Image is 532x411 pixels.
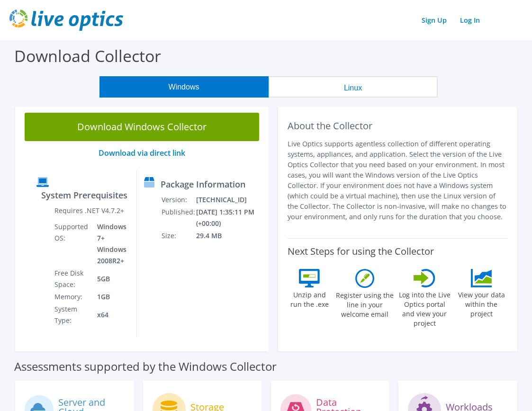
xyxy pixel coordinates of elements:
[161,230,196,242] td: Size:
[161,194,196,206] td: Version:
[288,246,434,257] label: Next Steps for using the Collector
[398,287,451,328] label: Log into the Live Optics portal and view your project
[14,45,161,67] label: Download Collector
[90,291,129,303] td: 1GB
[54,303,90,327] td: System Type:
[161,206,196,230] td: Published:
[455,287,507,319] label: View your data within the project
[90,267,129,291] td: 5GB
[99,148,185,158] a: Download via direct link
[288,120,507,132] h2: About the Collector
[196,206,264,230] td: [DATE] 1:35:11 PM (+00:00)
[336,288,394,319] label: Register using the line in your welcome email
[54,221,90,267] td: Supported OS:
[455,13,485,27] a: Log In
[14,362,277,371] label: Assessments supported by the Windows Collector
[90,221,129,267] td: Windows 7+ Windows 2008R2+
[25,113,259,141] a: Download Windows Collector
[196,194,264,206] td: [TECHNICAL_ID]
[41,190,127,200] label: System Prerequisites
[99,76,269,98] button: Windows
[161,179,245,189] label: Package Information
[90,303,129,327] td: x64
[288,139,507,222] p: Live Optics supports agentless collection of different operating systems, appliances, and applica...
[54,291,90,303] td: Memory:
[288,287,331,309] label: Unzip and run the .exe
[196,230,264,242] td: 29.4 MB
[54,206,124,215] label: Requires .NET V4.7.2+
[269,76,438,98] button: Linux
[417,13,451,27] a: Sign Up
[9,9,123,31] img: live_optics_svg.svg
[54,267,90,291] td: Free Disk Space:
